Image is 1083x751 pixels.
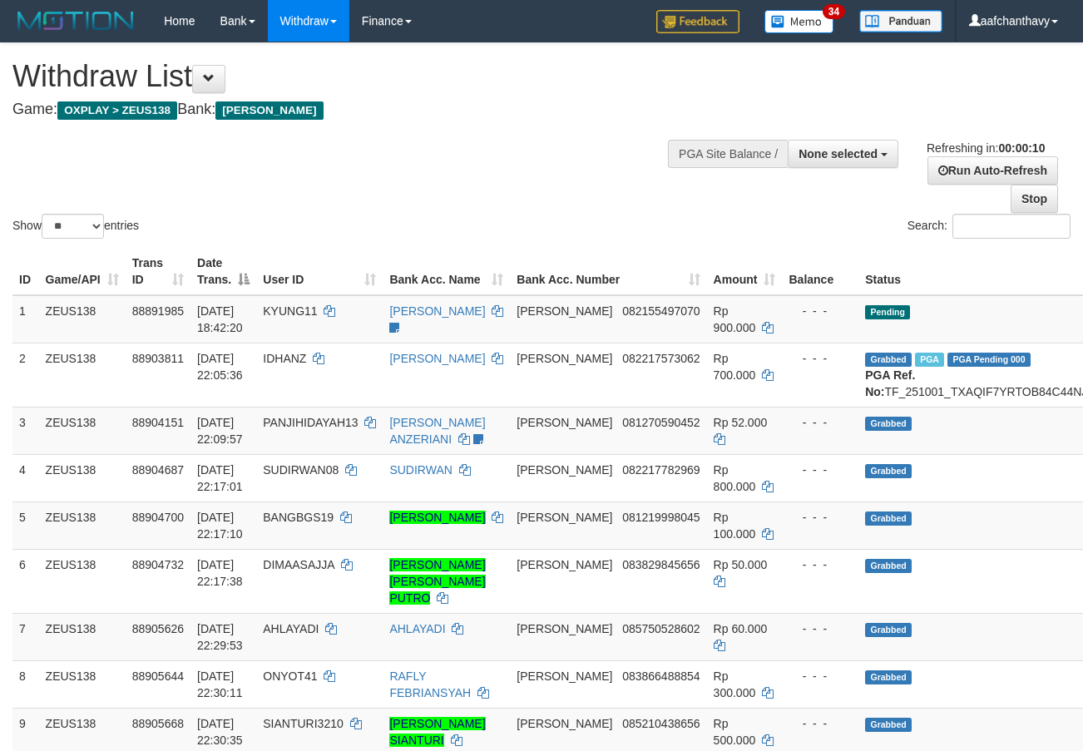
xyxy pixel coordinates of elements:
[789,620,852,637] div: - - -
[517,352,612,365] span: [PERSON_NAME]
[517,669,612,683] span: [PERSON_NAME]
[389,352,485,365] a: [PERSON_NAME]
[789,462,852,478] div: - - -
[132,669,184,683] span: 88905644
[714,463,756,493] span: Rp 800.000
[126,248,190,295] th: Trans ID: activate to sort column ascending
[389,669,471,699] a: RAFLY FEBRIANSYAH
[389,511,485,524] a: [PERSON_NAME]
[714,622,768,635] span: Rp 60.000
[714,511,756,541] span: Rp 100.000
[132,717,184,730] span: 88905668
[12,214,139,239] label: Show entries
[707,248,783,295] th: Amount: activate to sort column ascending
[197,304,243,334] span: [DATE] 18:42:20
[789,350,852,367] div: - - -
[263,669,317,683] span: ONYOT41
[865,353,912,367] span: Grabbed
[39,660,126,708] td: ZEUS138
[714,669,756,699] span: Rp 300.000
[865,305,910,319] span: Pending
[622,717,700,730] span: Copy 085210438656 to clipboard
[668,140,788,168] div: PGA Site Balance /
[42,214,104,239] select: Showentries
[132,463,184,477] span: 88904687
[714,304,756,334] span: Rp 900.000
[622,511,700,524] span: Copy 081219998045 to clipboard
[12,613,39,660] td: 7
[622,558,700,571] span: Copy 083829845656 to clipboard
[998,141,1045,155] strong: 00:00:10
[865,623,912,637] span: Grabbed
[197,622,243,652] span: [DATE] 22:29:53
[907,214,1071,239] label: Search:
[190,248,256,295] th: Date Trans.: activate to sort column descending
[865,670,912,684] span: Grabbed
[215,101,323,120] span: [PERSON_NAME]
[12,501,39,549] td: 5
[517,416,612,429] span: [PERSON_NAME]
[132,352,184,365] span: 88903811
[389,558,485,605] a: [PERSON_NAME] [PERSON_NAME] PUTRO
[714,558,768,571] span: Rp 50.000
[517,622,612,635] span: [PERSON_NAME]
[517,511,612,524] span: [PERSON_NAME]
[39,613,126,660] td: ZEUS138
[132,416,184,429] span: 88904151
[389,304,485,318] a: [PERSON_NAME]
[622,622,700,635] span: Copy 085750528602 to clipboard
[865,368,915,398] b: PGA Ref. No:
[517,463,612,477] span: [PERSON_NAME]
[952,214,1071,239] input: Search:
[12,60,705,93] h1: Withdraw List
[39,248,126,295] th: Game/API: activate to sort column ascending
[197,669,243,699] span: [DATE] 22:30:11
[865,559,912,573] span: Grabbed
[782,248,858,295] th: Balance
[389,416,485,446] a: [PERSON_NAME] ANZERIANI
[39,295,126,343] td: ZEUS138
[263,511,334,524] span: BANGBGS19
[256,248,383,295] th: User ID: activate to sort column ascending
[12,101,705,118] h4: Game: Bank:
[859,10,942,32] img: panduan.png
[656,10,739,33] img: Feedback.jpg
[12,660,39,708] td: 8
[622,304,700,318] span: Copy 082155497070 to clipboard
[263,352,306,365] span: IDHANZ
[39,501,126,549] td: ZEUS138
[12,454,39,501] td: 4
[263,463,339,477] span: SUDIRWAN08
[865,718,912,732] span: Grabbed
[823,4,845,19] span: 34
[389,463,452,477] a: SUDIRWAN
[622,352,700,365] span: Copy 082217573062 to clipboard
[789,715,852,732] div: - - -
[1011,185,1058,213] a: Stop
[197,416,243,446] span: [DATE] 22:09:57
[865,464,912,478] span: Grabbed
[132,558,184,571] span: 88904732
[947,353,1031,367] span: PGA Pending
[263,717,343,730] span: SIANTURI3210
[197,352,243,382] span: [DATE] 22:05:36
[197,511,243,541] span: [DATE] 22:17:10
[12,343,39,407] td: 2
[263,558,334,571] span: DIMAASAJJA
[714,352,756,382] span: Rp 700.000
[714,717,756,747] span: Rp 500.000
[927,156,1058,185] a: Run Auto-Refresh
[789,509,852,526] div: - - -
[12,248,39,295] th: ID
[263,304,317,318] span: KYUNG11
[865,511,912,526] span: Grabbed
[39,549,126,613] td: ZEUS138
[789,303,852,319] div: - - -
[12,295,39,343] td: 1
[263,416,358,429] span: PANJIHIDAYAH13
[789,668,852,684] div: - - -
[197,717,243,747] span: [DATE] 22:30:35
[517,717,612,730] span: [PERSON_NAME]
[622,669,700,683] span: Copy 083866488854 to clipboard
[510,248,706,295] th: Bank Acc. Number: activate to sort column ascending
